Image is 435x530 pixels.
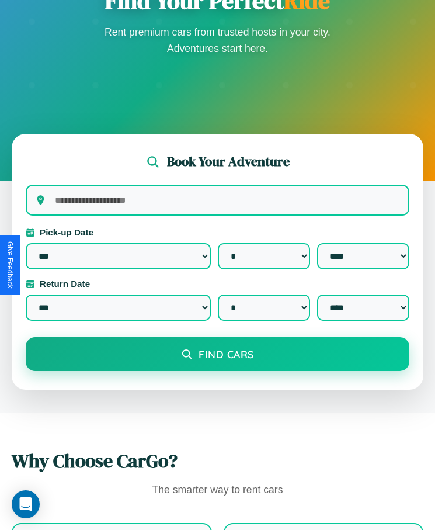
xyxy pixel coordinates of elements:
[12,448,423,474] h2: Why Choose CarGo?
[12,490,40,518] div: Open Intercom Messenger
[167,153,290,171] h2: Book Your Adventure
[6,241,14,289] div: Give Feedback
[26,337,409,371] button: Find Cars
[101,24,335,57] p: Rent premium cars from trusted hosts in your city. Adventures start here.
[26,227,409,237] label: Pick-up Date
[26,279,409,289] label: Return Date
[12,481,423,500] p: The smarter way to rent cars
